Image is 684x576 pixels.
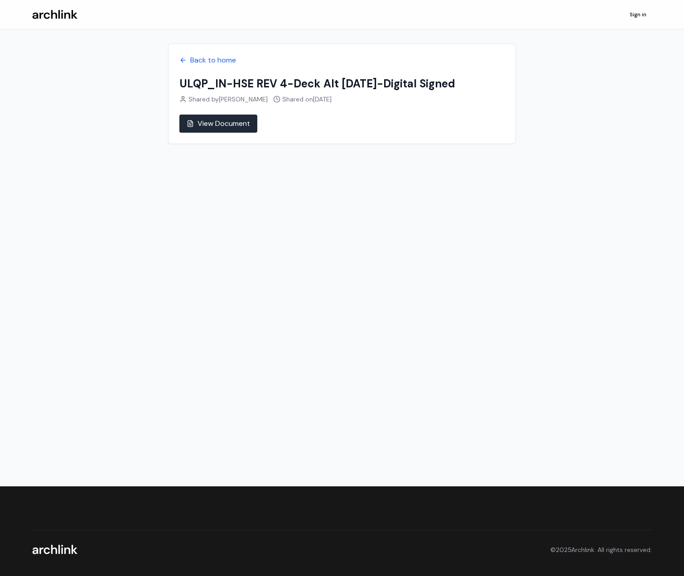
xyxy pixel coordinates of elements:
a: Sign in [624,7,652,22]
a: View Document [179,115,257,133]
p: © 2025 Archlink. All rights reserved. [550,545,652,554]
h1: ULQP_IN-HSE REV 4-Deck Alt [DATE]-Digital Signed [179,77,505,91]
span: Shared on [DATE] [282,95,332,104]
img: Archlink [32,545,77,554]
span: Shared by [PERSON_NAME] [188,95,268,104]
a: Back to home [179,55,505,66]
img: Archlink [32,10,77,19]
